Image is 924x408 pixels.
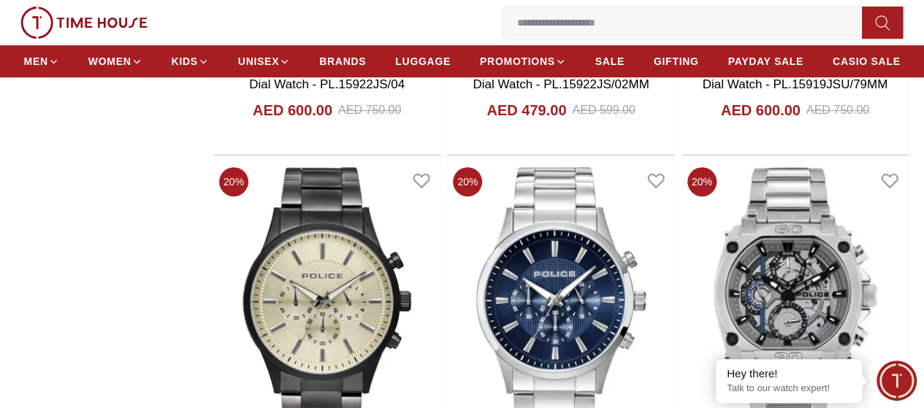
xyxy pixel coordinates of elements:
span: MEN [24,54,48,69]
a: CASIO SALE [833,48,901,74]
h4: AED 600.00 [253,100,332,120]
a: MEN [24,48,59,74]
span: PAYDAY SALE [728,54,803,69]
a: UNISEX [238,48,290,74]
span: KIDS [172,54,198,69]
a: LUGGAGE [395,48,451,74]
a: PAYDAY SALE [728,48,803,74]
a: SALE [595,48,625,74]
a: KIDS [172,48,209,74]
div: Chat Widget [877,361,917,401]
span: 20 % [453,167,482,196]
span: PROMOTIONS [480,54,555,69]
a: PROMOTIONS [480,48,566,74]
div: Hey there! [727,366,851,381]
span: WOMEN [88,54,131,69]
span: UNISEX [238,54,279,69]
span: 20 % [219,167,248,196]
h4: AED 600.00 [721,100,801,120]
span: GIFTING [654,54,699,69]
div: AED 750.00 [806,101,869,119]
span: 20 % [687,167,717,196]
a: GIFTING [654,48,699,74]
a: BRANDS [319,48,366,74]
a: WOMEN [88,48,142,74]
span: LUGGAGE [395,54,451,69]
div: AED 599.00 [572,101,635,119]
span: BRANDS [319,54,366,69]
span: CASIO SALE [833,54,901,69]
p: Talk to our watch expert! [727,382,851,395]
span: SALE [595,54,625,69]
img: ... [20,7,148,39]
h4: AED 479.00 [486,100,566,120]
div: AED 750.00 [338,101,401,119]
